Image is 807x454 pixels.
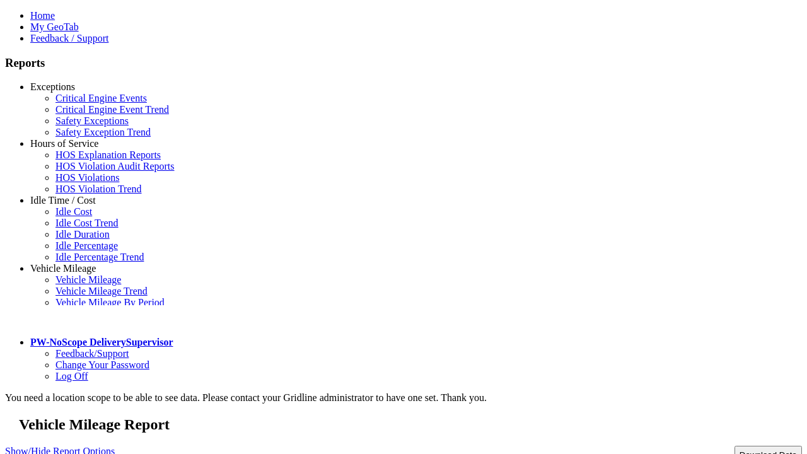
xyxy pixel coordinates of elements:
a: HOS Violation Audit Reports [55,161,175,172]
a: HOS Explanation Reports [55,149,161,160]
a: Idle Percentage [55,240,118,251]
a: Change Your Password [55,359,149,370]
a: Vehicle Mileage By Period [55,297,165,308]
a: Idle Percentage Trend [55,252,144,262]
div: You need a location scope to be able to see data. Please contact your Gridline administrator to h... [5,392,802,404]
a: Idle Cost Trend [55,218,119,228]
a: Home [30,10,55,21]
h3: Reports [5,56,802,70]
a: Idle Duration [55,229,110,240]
a: Feedback / Support [30,33,108,44]
a: Hours of Service [30,138,98,149]
a: Safety Exceptions [55,115,129,126]
a: Vehicle Mileage [55,274,121,285]
a: Critical Engine Event Trend [55,104,169,115]
a: Vehicle Mileage Trend [55,286,148,296]
a: Feedback/Support [55,348,129,359]
a: PW-NoScope DeliverySupervisor [30,337,173,347]
a: Safety Exception Trend [55,127,151,137]
a: HOS Violation Trend [55,183,142,194]
a: Idle Cost [55,206,92,217]
a: Critical Engine Events [55,93,147,103]
a: HOS Violations [55,172,119,183]
h2: Vehicle Mileage Report [19,416,802,433]
a: Exceptions [30,81,75,92]
a: Vehicle Mileage [30,263,96,274]
a: My GeoTab [30,21,79,32]
a: Log Off [55,371,88,381]
a: Idle Time / Cost [30,195,96,206]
